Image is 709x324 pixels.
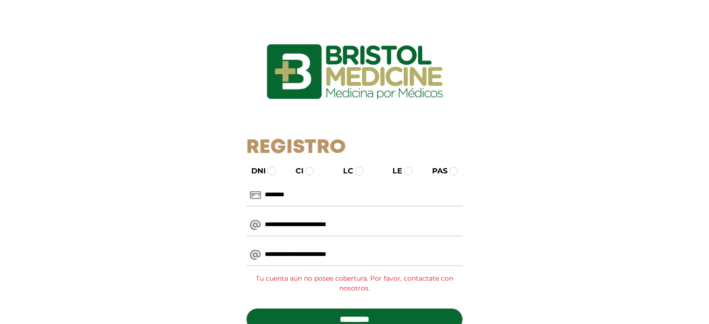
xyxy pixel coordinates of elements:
label: DNI [243,165,266,177]
h1: Registro [246,136,463,159]
label: LE [384,165,402,177]
img: logo_ingresarbristol.jpg [229,11,481,132]
div: Tu cuenta aún no posee cobertura. Por favor, contactate con nosotros. [247,270,462,297]
label: PAS [424,165,447,177]
label: CI [287,165,303,177]
label: LC [335,165,353,177]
